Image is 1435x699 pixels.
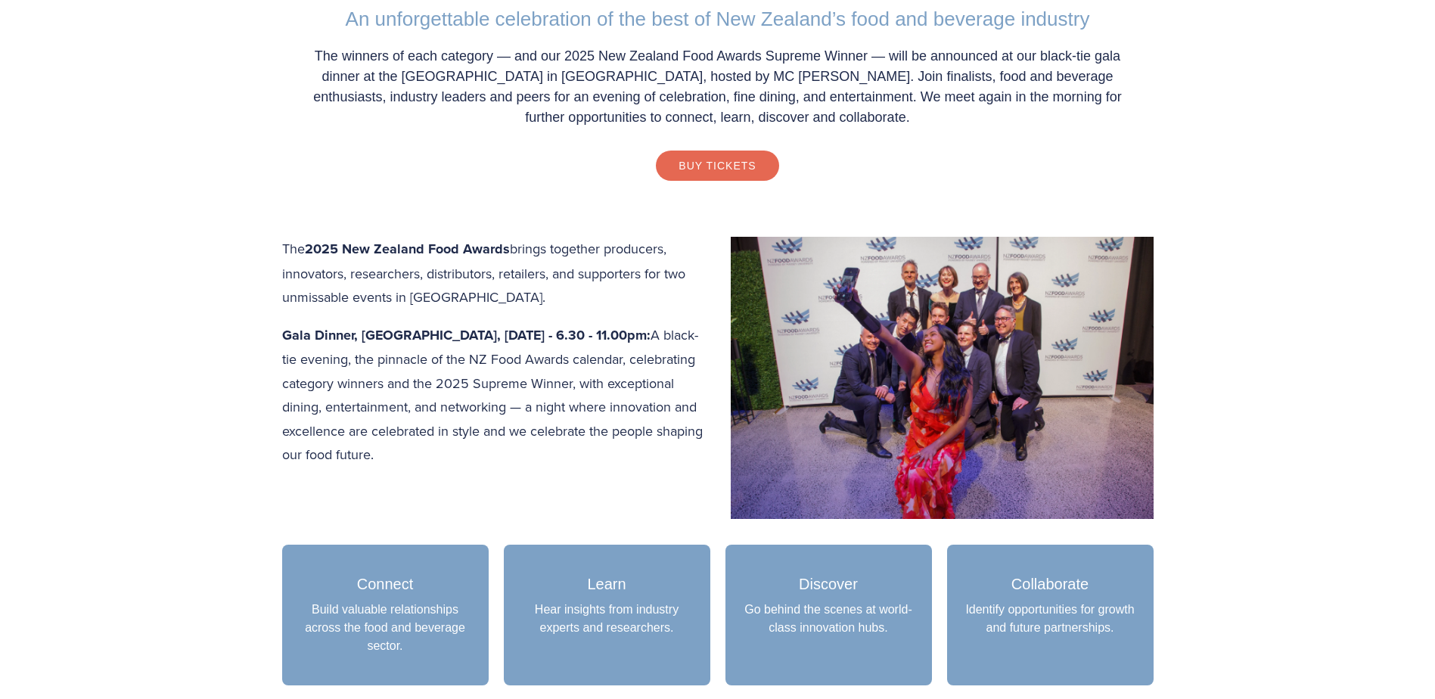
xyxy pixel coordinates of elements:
strong: 2025 New Zealand Food Awards [305,239,510,259]
p: Build valuable relationships across the food and beverage sector. [297,601,474,655]
p: Hear insights from industry experts and researchers. [519,601,695,637]
p: The brings together producers, innovators, researchers, distributors, retailers, and supporters f... [282,237,1154,309]
h3: Learn [519,575,695,593]
p: Go behind the scenes at world-class innovation hubs. [741,601,917,637]
h3: Collaborate [962,575,1138,593]
strong: Gala Dinner, [GEOGRAPHIC_DATA], [DATE] - 6.30 - 11.00pm: [282,325,651,345]
a: Buy Tickets [656,151,778,181]
h2: An unforgettable celebration of the best of New Zealand’s food and beverage industry [297,8,1138,31]
p: The winners of each category — and our 2025 New Zealand Food Awards Supreme Winner — will be anno... [297,46,1138,128]
h3: Connect [297,575,474,593]
h3: Discover [741,575,917,593]
p: Identify opportunities for growth and future partnerships. [962,601,1138,637]
p: A black-tie evening, the pinnacle of the NZ Food Awards calendar, celebrating category winners an... [282,323,1154,467]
